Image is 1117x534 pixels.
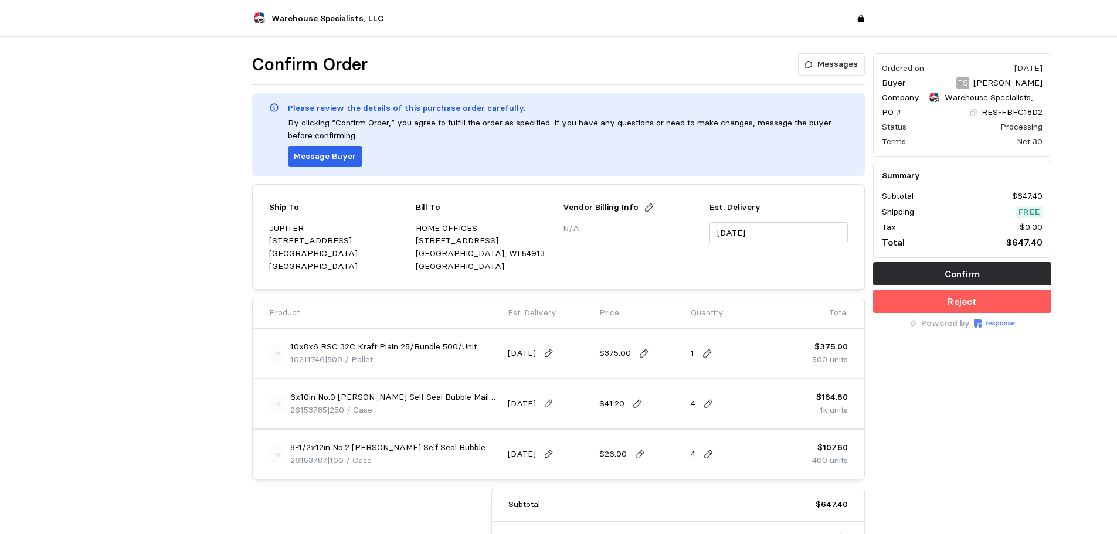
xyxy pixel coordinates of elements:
p: $26.90 [599,448,627,461]
p: Est. Delivery [709,201,848,214]
span: | 500 / Pallet [325,354,373,365]
p: $647.40 [816,498,848,511]
p: [GEOGRAPHIC_DATA] [269,260,408,273]
button: Messages [798,53,865,76]
p: [GEOGRAPHIC_DATA] [269,247,408,260]
p: Total [829,307,848,319]
p: [DATE] [508,397,536,410]
p: RES-FBFC18D2 [982,106,1043,119]
p: $107.60 [812,441,848,454]
p: Messages [817,58,858,71]
p: Powered by [921,317,970,330]
button: Confirm [873,262,1051,285]
p: Tax [882,221,896,234]
div: Ordered on [882,62,924,74]
p: Reject [948,294,976,309]
p: Quantity [691,307,724,319]
div: Status [882,121,906,133]
p: FS [958,77,968,90]
p: 4 [691,397,695,410]
span: | 250 / Case [327,404,372,415]
div: Terms [882,135,906,148]
p: Buyer [882,77,905,90]
p: $647.40 [1006,235,1043,250]
p: N/A [563,222,701,235]
p: Warehouse Specialists, LLC [271,12,383,25]
p: 10x8x6 RSC 32C Kraft Plain 25/Bundle 500/Unit [290,341,477,353]
img: svg%3e [269,396,286,413]
h5: Summary [882,169,1043,182]
span: | 100 / Case [327,455,372,465]
p: Product [269,307,300,319]
p: Company [882,91,919,104]
p: 400 units [812,454,848,467]
img: svg%3e [269,345,286,362]
span: 10211746 [290,354,325,365]
p: Confirm [945,267,980,281]
p: Warehouse Specialists, LLC [945,91,1043,104]
p: $375.00 [812,341,848,353]
p: [PERSON_NAME] [973,77,1043,90]
p: $647.40 [1012,190,1043,203]
p: By clicking “Confirm Order,” you agree to fulfill the order as specified. If you have any questio... [288,117,848,142]
img: svg%3e [269,446,286,463]
p: [DATE] [508,448,536,461]
p: Vendor Billing Info [563,201,639,214]
p: 500 units [812,353,848,366]
div: [DATE] [1014,62,1043,74]
p: Price [599,307,619,319]
p: $164.80 [816,391,848,404]
p: Shipping [882,206,914,219]
p: Please review the details of this purchase order carefully. [288,102,525,115]
p: Est. Delivery [508,307,556,319]
img: Response Logo [974,319,1015,328]
p: 6x10in No.0 [PERSON_NAME] Self Seal Bubble Mailer 250/cs [290,391,500,404]
p: [DATE] [508,347,536,360]
p: Subtotal [882,190,914,203]
h1: Confirm Order [252,53,368,76]
p: JUPITER [269,222,408,235]
button: Reject [873,290,1051,313]
p: [GEOGRAPHIC_DATA], WI 54913 [416,247,554,260]
p: 1k units [816,404,848,417]
p: Total [882,235,905,250]
p: HOME OFFICES [416,222,554,235]
p: Ship To [269,201,299,214]
p: $0.00 [1020,221,1043,234]
p: $375.00 [599,347,631,360]
p: 4 [691,448,695,461]
p: 1 [691,347,694,360]
p: Message Buyer [294,150,356,163]
button: Message Buyer [288,146,362,167]
input: MM/DD/YYYY [709,222,848,244]
p: [STREET_ADDRESS] [416,234,554,247]
div: Net 30 [1017,135,1043,148]
p: $41.20 [599,397,624,410]
p: Free [1018,206,1041,219]
p: [GEOGRAPHIC_DATA] [416,260,554,273]
p: Subtotal [508,498,540,511]
span: 26153787 [290,455,327,465]
p: PO # [882,106,902,119]
div: Processing [1000,121,1043,133]
p: Bill To [416,201,440,214]
p: 8-1/2x12in No.2 [PERSON_NAME] Self Seal Bubble Mailer 100/cs [290,441,500,454]
span: 26153785 [290,404,327,415]
p: [STREET_ADDRESS] [269,234,408,247]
